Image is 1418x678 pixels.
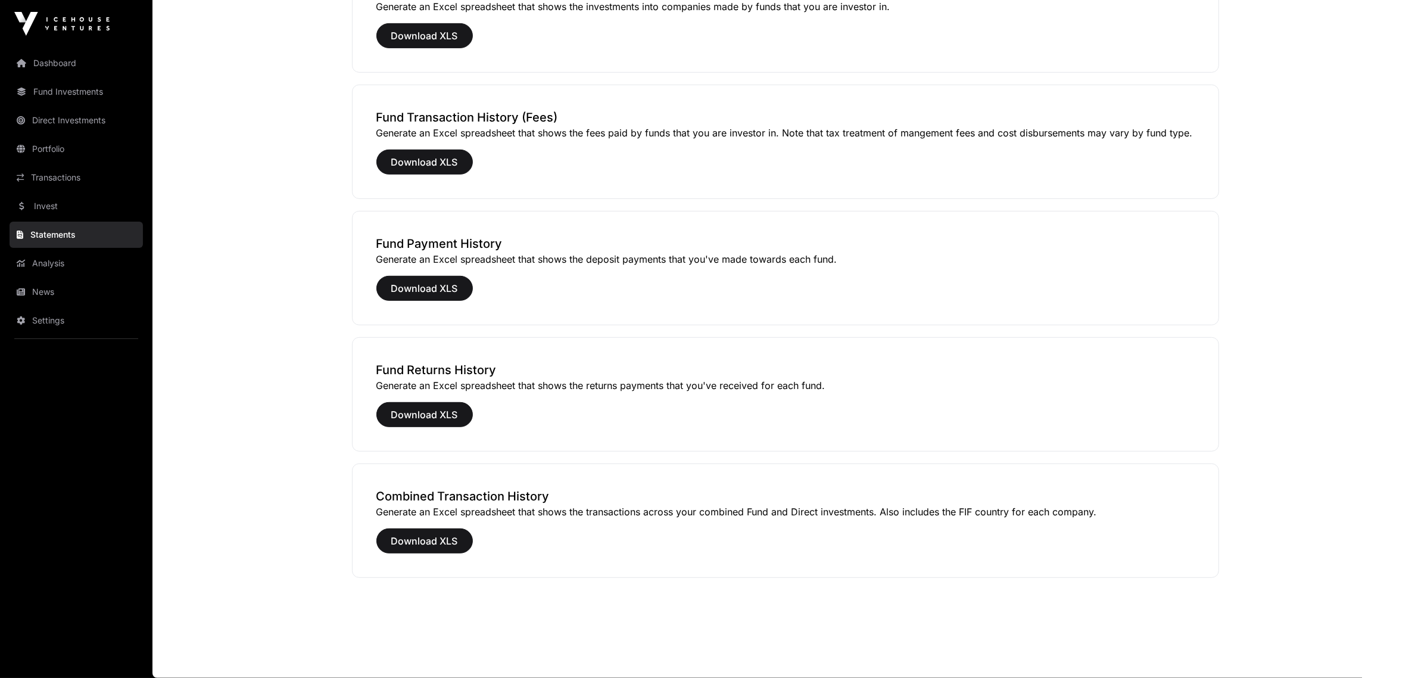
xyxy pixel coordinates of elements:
[391,534,458,548] span: Download XLS
[391,281,458,296] span: Download XLS
[391,29,458,43] span: Download XLS
[10,50,143,76] a: Dashboard
[376,288,473,300] a: Download XLS
[376,540,473,552] a: Download XLS
[14,12,110,36] img: Icehouse Ventures Logo
[376,252,1195,266] p: Generate an Excel spreadsheet that shows the deposit payments that you've made towards each fund.
[10,107,143,133] a: Direct Investments
[391,155,458,169] span: Download XLS
[376,276,473,301] button: Download XLS
[376,528,473,553] button: Download XLS
[10,79,143,105] a: Fund Investments
[376,402,473,427] button: Download XLS
[376,161,473,173] a: Download XLS
[10,136,143,162] a: Portfolio
[376,126,1195,140] p: Generate an Excel spreadsheet that shows the fees paid by funds that you are investor in. Note th...
[376,150,473,175] button: Download XLS
[391,408,458,422] span: Download XLS
[376,109,1195,126] h3: Fund Transaction History (Fees)
[10,193,143,219] a: Invest
[10,164,143,191] a: Transactions
[1358,621,1418,678] iframe: Chat Widget
[10,222,143,248] a: Statements
[376,362,1195,378] h3: Fund Returns History
[376,414,473,426] a: Download XLS
[376,505,1195,519] p: Generate an Excel spreadsheet that shows the transactions across your combined Fund and Direct in...
[10,279,143,305] a: News
[376,35,473,47] a: Download XLS
[376,378,1195,393] p: Generate an Excel spreadsheet that shows the returns payments that you've received for each fund.
[10,307,143,334] a: Settings
[376,23,473,48] button: Download XLS
[376,235,1195,252] h3: Fund Payment History
[376,488,1195,505] h3: Combined Transaction History
[10,250,143,276] a: Analysis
